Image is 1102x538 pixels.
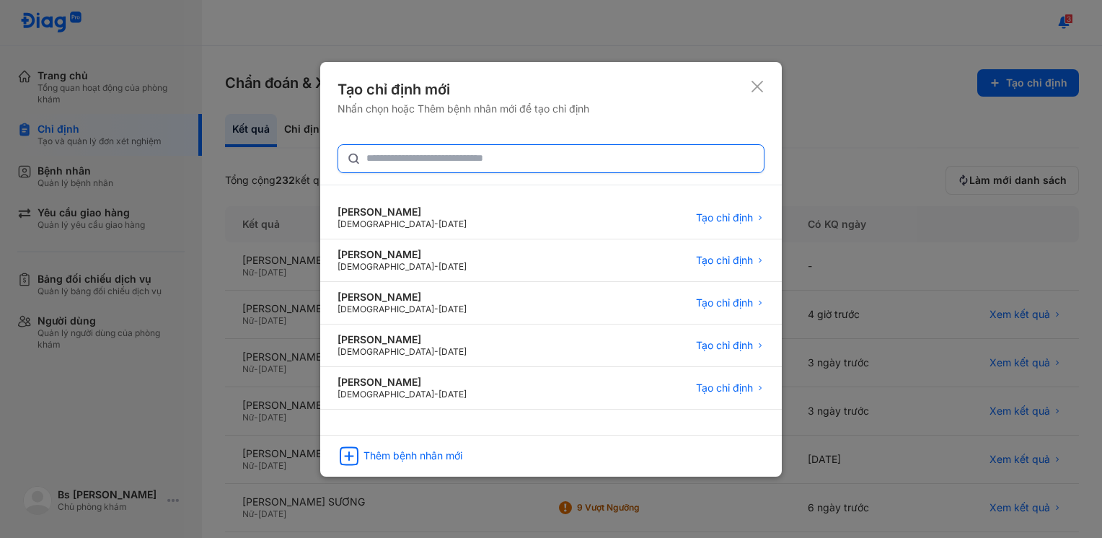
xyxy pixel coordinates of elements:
[434,346,438,357] span: -
[434,304,438,314] span: -
[438,346,467,357] span: [DATE]
[338,291,467,304] div: [PERSON_NAME]
[696,254,753,267] span: Tạo chỉ định
[696,211,753,224] span: Tạo chỉ định
[363,449,462,462] div: Thêm bệnh nhân mới
[438,389,467,400] span: [DATE]
[338,206,467,219] div: [PERSON_NAME]
[434,219,438,229] span: -
[338,376,467,389] div: [PERSON_NAME]
[696,382,753,394] span: Tạo chỉ định
[338,304,434,314] span: [DEMOGRAPHIC_DATA]
[338,261,434,272] span: [DEMOGRAPHIC_DATA]
[696,339,753,352] span: Tạo chỉ định
[434,261,438,272] span: -
[338,102,589,115] div: Nhấn chọn hoặc Thêm bệnh nhân mới để tạo chỉ định
[438,219,467,229] span: [DATE]
[338,346,434,357] span: [DEMOGRAPHIC_DATA]
[338,333,467,346] div: [PERSON_NAME]
[338,389,434,400] span: [DEMOGRAPHIC_DATA]
[438,261,467,272] span: [DATE]
[434,389,438,400] span: -
[696,296,753,309] span: Tạo chỉ định
[338,79,589,100] div: Tạo chỉ định mới
[338,248,467,261] div: [PERSON_NAME]
[438,304,467,314] span: [DATE]
[338,219,434,229] span: [DEMOGRAPHIC_DATA]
